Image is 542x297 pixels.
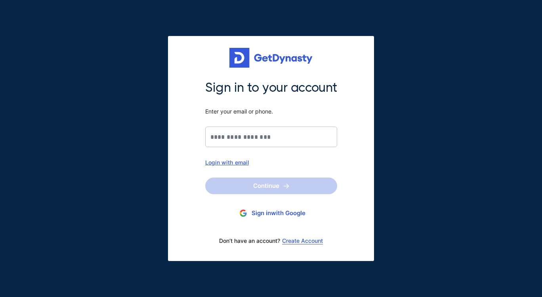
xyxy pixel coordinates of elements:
[282,238,323,244] a: Create Account
[205,206,337,221] button: Sign inwith Google
[205,159,337,166] div: Login with email
[205,79,337,96] span: Sign in to your account
[205,233,337,249] div: Don’t have an account?
[205,108,337,115] span: Enter your email or phone.
[229,48,313,68] img: Get started for free with Dynasty Trust Company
